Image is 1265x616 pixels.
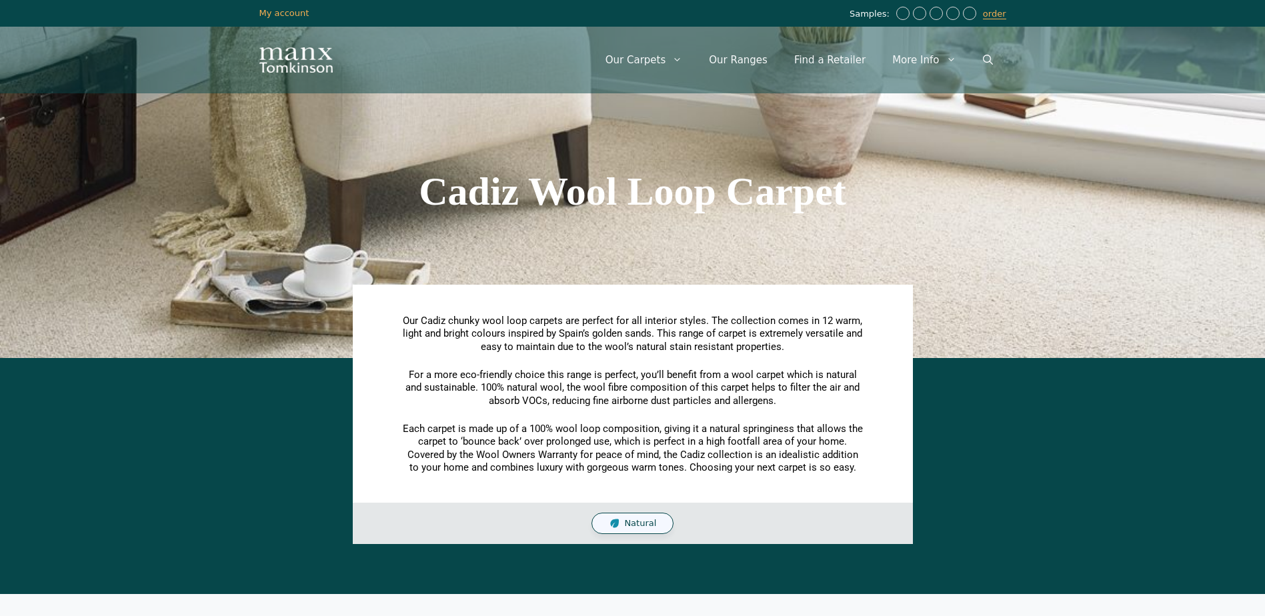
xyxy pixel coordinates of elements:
[592,40,696,80] a: Our Carpets
[259,8,309,18] a: My account
[403,423,863,475] p: Each carpet is made up of a 100% wool loop composition, giving it a natural springiness that allo...
[970,40,1006,80] a: Open Search Bar
[879,40,969,80] a: More Info
[624,518,656,529] span: Natural
[983,9,1006,19] a: order
[850,9,893,20] span: Samples:
[259,171,1006,211] h1: Cadiz Wool Loop Carpet
[696,40,781,80] a: Our Ranges
[259,47,333,73] img: Manx Tomkinson
[403,369,863,408] p: For a more eco-friendly choice this range is perfect, you’ll benefit from a wool carpet which is ...
[403,315,862,353] span: Our Cadiz chunky wool loop carpets are perfect for all interior styles. The collection comes in 1...
[781,40,879,80] a: Find a Retailer
[592,40,1006,80] nav: Primary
